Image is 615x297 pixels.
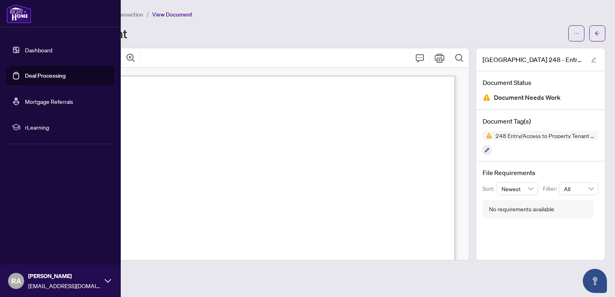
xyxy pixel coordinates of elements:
[501,183,534,195] span: Newest
[152,11,192,18] span: View Document
[594,31,600,36] span: arrow-left
[583,269,607,293] button: Open asap
[25,98,73,105] a: Mortgage Referrals
[543,184,559,193] p: Filter:
[483,184,497,193] p: Sort:
[494,92,561,103] span: Document Needs Work
[25,72,66,79] a: Deal Processing
[483,93,491,101] img: Document Status
[25,46,52,54] a: Dashboard
[483,131,492,140] img: Status Icon
[591,57,596,63] span: edit
[147,10,149,19] li: /
[6,4,31,23] img: logo
[28,272,101,280] span: [PERSON_NAME]
[489,205,554,214] div: No requirements available
[483,55,583,64] span: [GEOGRAPHIC_DATA] 248 - Entry_Access to Property Tenant Acknowledgement 6.pdf
[483,116,598,126] h4: Document Tag(s)
[564,183,594,195] span: All
[492,133,598,138] span: 248 Entry/Access to Property Tenant Acknowledgement
[11,275,21,287] span: RA
[100,11,143,18] span: View Transaction
[483,78,598,87] h4: Document Status
[574,31,579,36] span: ellipsis
[25,123,109,132] span: rLearning
[483,168,598,177] h4: File Requirements
[28,281,101,290] span: [EMAIL_ADDRESS][DOMAIN_NAME]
